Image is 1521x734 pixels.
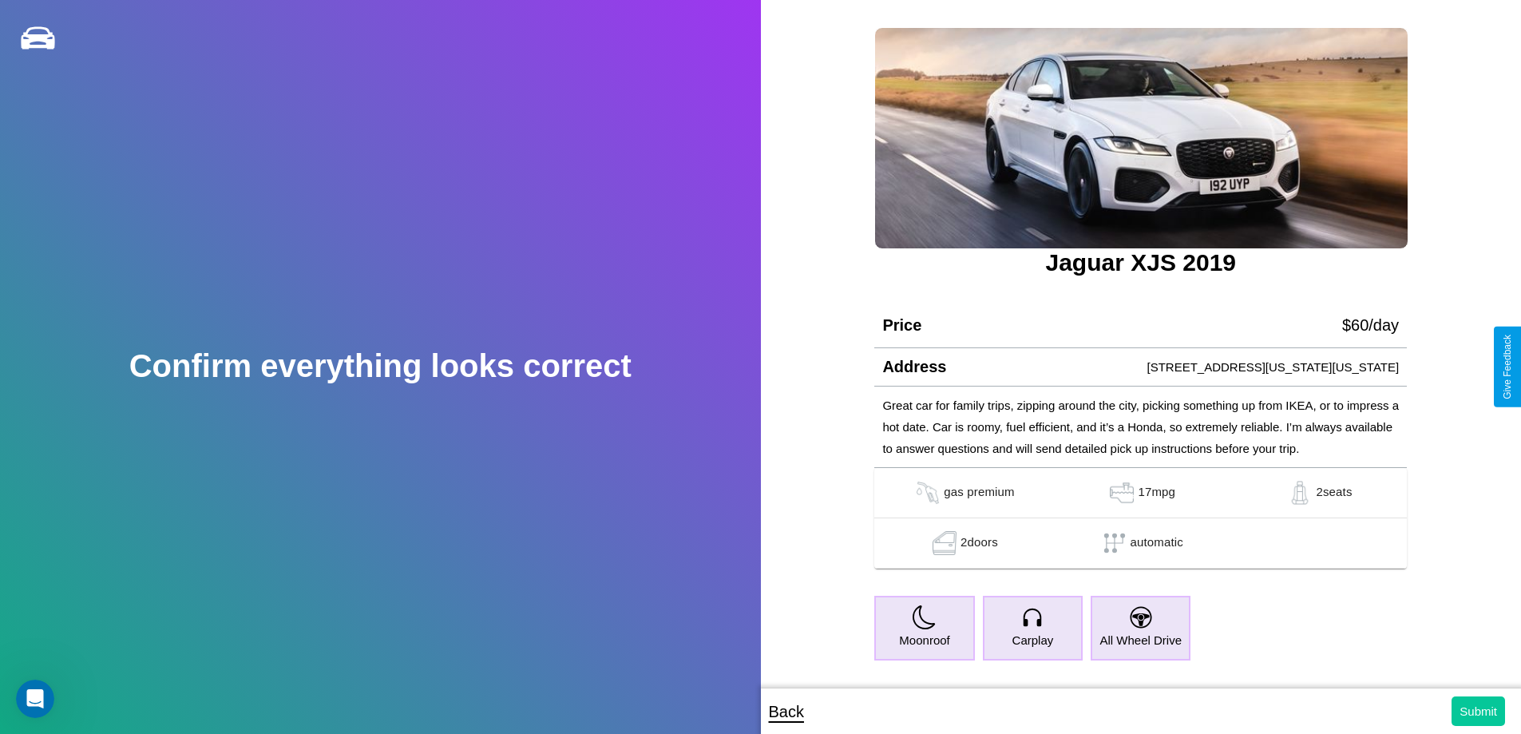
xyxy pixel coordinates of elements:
[882,316,921,335] h4: Price
[874,468,1407,569] table: simple table
[1099,629,1182,651] p: All Wheel Drive
[899,629,949,651] p: Moonroof
[1131,531,1183,555] p: automatic
[874,249,1407,276] h3: Jaguar XJS 2019
[1106,481,1138,505] img: gas
[1284,481,1316,505] img: gas
[1147,356,1400,378] p: [STREET_ADDRESS][US_STATE][US_STATE]
[1502,335,1513,399] div: Give Feedback
[1316,481,1352,505] p: 2 seats
[129,348,632,384] h2: Confirm everything looks correct
[912,481,944,505] img: gas
[882,395,1399,459] p: Great car for family trips, zipping around the city, picking something up from IKEA, or to impres...
[1452,696,1505,726] button: Submit
[1012,629,1054,651] p: Carplay
[882,358,946,376] h4: Address
[1342,311,1399,339] p: $ 60 /day
[929,531,961,555] img: gas
[769,697,804,726] p: Back
[16,680,54,718] iframe: Intercom live chat
[944,481,1014,505] p: gas premium
[961,531,998,555] p: 2 doors
[1138,481,1175,505] p: 17 mpg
